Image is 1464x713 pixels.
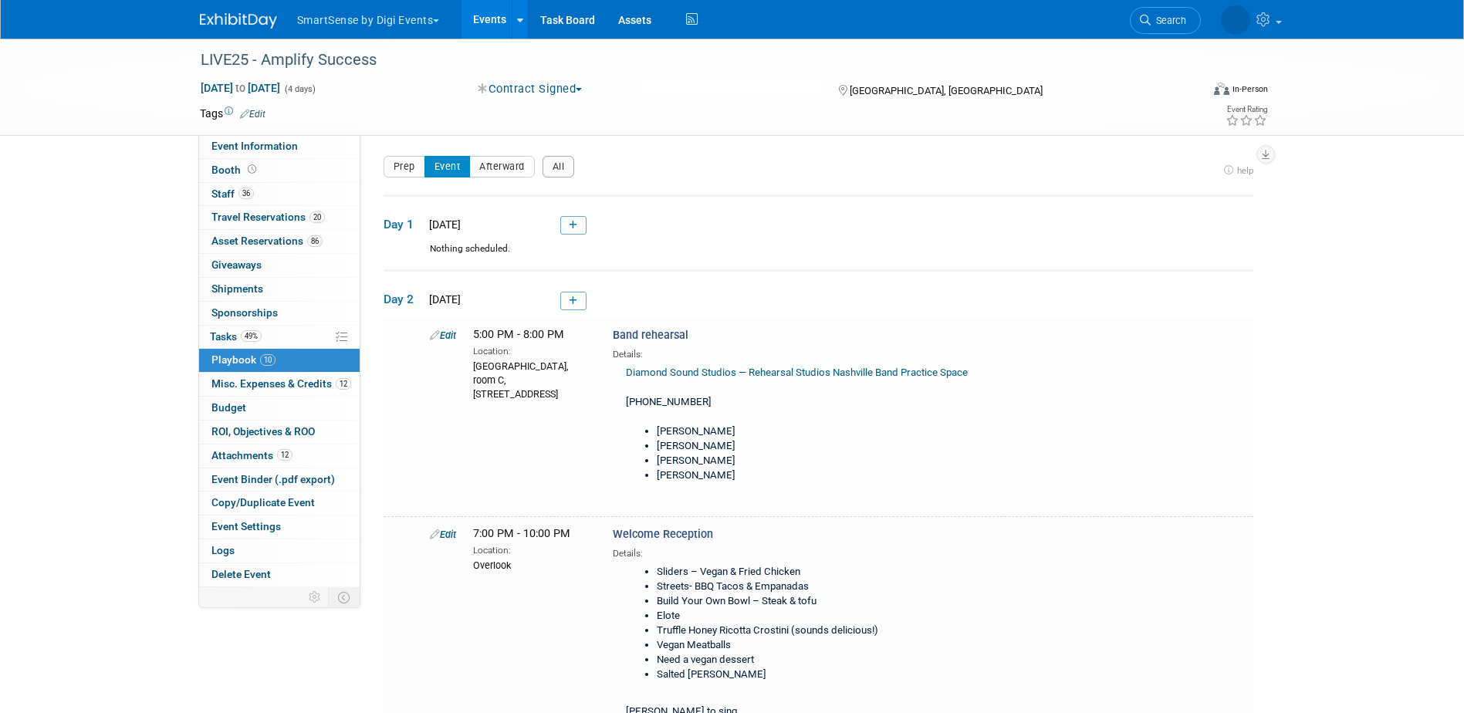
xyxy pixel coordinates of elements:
[199,373,360,396] a: Misc. Expenses & Credits12
[283,84,316,94] span: (4 days)
[657,580,1002,594] li: Streets- BBQ Tacos & Empanadas
[657,667,1002,682] li: Salted [PERSON_NAME]
[211,282,263,295] span: Shipments
[199,183,360,206] a: Staff36
[211,401,246,414] span: Budget
[473,343,590,358] div: Location:
[211,235,323,247] span: Asset Reservations
[211,259,262,271] span: Giveaways
[473,557,590,573] div: Overlook
[384,291,422,308] span: Day 2
[211,377,351,390] span: Misc. Expenses & Credits
[657,439,1002,454] li: [PERSON_NAME]
[657,653,1002,667] li: Need a vegan dessert
[199,349,360,372] a: Playbook10
[210,330,262,343] span: Tasks
[384,242,1253,269] div: Nothing scheduled.
[302,587,329,607] td: Personalize Event Tab Strip
[613,528,713,541] span: Welcome Reception
[657,424,1002,439] li: [PERSON_NAME]
[199,397,360,420] a: Budget
[473,527,570,540] span: 7:00 PM - 10:00 PM
[199,302,360,325] a: Sponsorships
[211,473,335,485] span: Event Binder (.pdf export)
[241,330,262,342] span: 49%
[657,565,1002,580] li: Sliders – Vegan & Fried Chicken
[613,361,1009,497] div: [PHONE_NUMBER]
[384,156,425,177] button: Prep
[211,188,254,200] span: Staff
[211,496,315,509] span: Copy/Duplicate Event
[211,425,315,438] span: ROI, Objectives & ROO
[199,468,360,492] a: Event Binder (.pdf export)
[195,46,1178,74] div: LIVE25 - Amplify Success
[200,13,277,29] img: ExhibitDay
[430,529,456,540] a: Edit
[1110,80,1269,103] div: Event Format
[336,378,351,390] span: 12
[424,218,461,231] span: [DATE]
[473,328,564,341] span: 5:00 PM - 8:00 PM
[472,81,588,97] button: Contract Signed
[199,206,360,229] a: Travel Reservations20
[199,563,360,586] a: Delete Event
[199,159,360,182] a: Booth
[199,444,360,468] a: Attachments12
[211,544,235,556] span: Logs
[245,164,259,175] span: Booth not reserved yet
[469,156,535,177] button: Afterward
[211,306,278,319] span: Sponsorships
[657,594,1002,609] li: Build Your Own Bowl – Steak & tofu
[199,135,360,158] a: Event Information
[309,211,325,223] span: 20
[199,254,360,277] a: Giveaways
[613,329,688,342] span: Band rehearsal
[626,367,968,378] a: Diamond Sound Studios — Rehearsal Studios Nashville Band Practice Space
[430,329,456,341] a: Edit
[240,109,265,120] a: Edit
[473,542,590,557] div: Location:
[199,230,360,253] a: Asset Reservations86
[211,449,292,461] span: Attachments
[211,568,271,580] span: Delete Event
[200,106,265,121] td: Tags
[613,343,1009,361] div: Details:
[384,216,422,233] span: Day 1
[1221,5,1250,35] img: Abby Allison
[473,358,590,401] div: [GEOGRAPHIC_DATA], room C, [STREET_ADDRESS]
[1130,7,1201,34] a: Search
[307,235,323,247] span: 86
[260,354,276,366] span: 10
[200,81,281,95] span: [DATE] [DATE]
[199,278,360,301] a: Shipments
[238,188,254,199] span: 36
[850,85,1043,96] span: [GEOGRAPHIC_DATA], [GEOGRAPHIC_DATA]
[657,623,1002,638] li: Truffle Honey Ricotta Crostini (sounds delicious!)
[277,449,292,461] span: 12
[543,156,575,177] button: All
[199,539,360,563] a: Logs
[211,353,276,366] span: Playbook
[211,164,259,176] span: Booth
[1226,106,1267,113] div: Event Rating
[211,140,298,152] span: Event Information
[211,211,325,223] span: Travel Reservations
[424,156,471,177] button: Event
[424,293,461,306] span: [DATE]
[211,520,281,532] span: Event Settings
[613,542,1009,560] div: Details:
[199,515,360,539] a: Event Settings
[1232,83,1268,95] div: In-Person
[657,609,1002,623] li: Elote
[1214,83,1229,95] img: Format-Inperson.png
[199,326,360,349] a: Tasks49%
[1151,15,1186,26] span: Search
[657,638,1002,653] li: Vegan Meatballs
[199,492,360,515] a: Copy/Duplicate Event
[199,421,360,444] a: ROI, Objectives & ROO
[657,468,1002,483] li: [PERSON_NAME]
[328,587,360,607] td: Toggle Event Tabs
[1237,165,1253,176] span: help
[233,82,248,94] span: to
[657,454,1002,468] li: [PERSON_NAME]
